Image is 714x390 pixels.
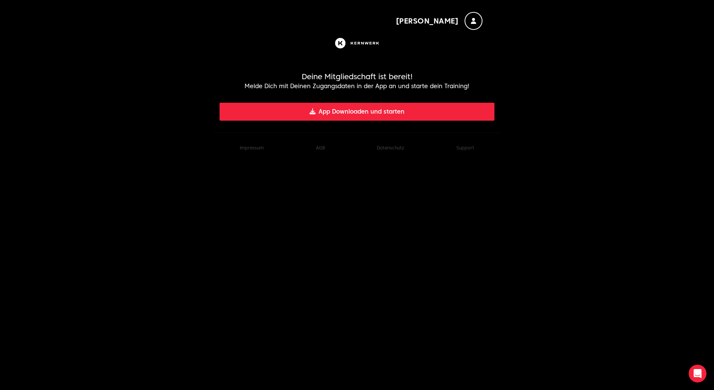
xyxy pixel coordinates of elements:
span: [PERSON_NAME] [396,16,459,26]
button: [PERSON_NAME] [396,12,483,30]
p: Melde Dich mit Deinen Zugangsdaten in der App an und starte dein Training! [220,82,494,91]
button: Support [456,145,474,151]
img: Kernwerk® [333,36,381,50]
h1: Deine Mitgliedschaft ist bereit! [220,71,494,82]
button: App Downloaden und starten [220,103,494,121]
iframe: Intercom live chat [689,365,707,383]
a: Impressum [240,145,264,151]
a: AGB [316,145,325,151]
a: Datenschutz [377,145,404,151]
